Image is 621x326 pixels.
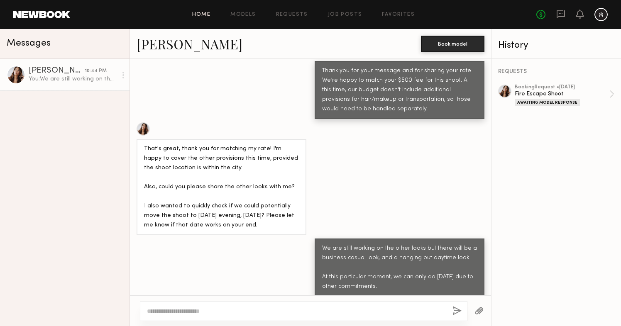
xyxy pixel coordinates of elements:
a: Favorites [382,12,415,17]
a: Job Posts [328,12,362,17]
div: booking Request • [DATE] [515,85,609,90]
div: Fire Escape Shoot [515,90,609,98]
button: Book model [421,36,484,52]
div: [PERSON_NAME] [29,67,85,75]
div: REQUESTS [498,69,614,75]
div: We are still working on the other looks but there will be a business casual look, and a hanging o... [322,244,477,292]
div: History [498,41,614,50]
div: Awaiting Model Response [515,99,580,106]
a: Home [192,12,211,17]
a: [PERSON_NAME] [137,35,242,53]
a: Models [230,12,256,17]
div: 10:44 PM [85,67,107,75]
a: Requests [276,12,308,17]
a: Book model [421,40,484,47]
div: You: We are still working on the other looks but there will be a business casual look, and a hang... [29,75,117,83]
div: Thank you for your message and for sharing your rate. We’re happy to match your $500 fee for this... [322,66,477,114]
span: Messages [7,39,51,48]
a: bookingRequest •[DATE]Fire Escape ShootAwaiting Model Response [515,85,614,106]
div: That's great, thank you for matching my rate! I'm happy to cover the other provisions this time, ... [144,144,299,230]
